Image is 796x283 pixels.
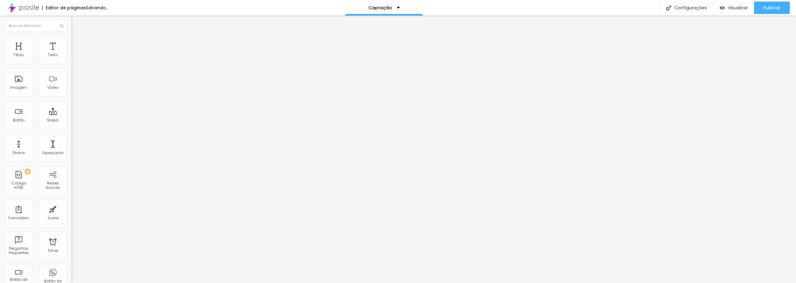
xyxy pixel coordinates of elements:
div: Ícone [48,216,58,220]
div: Título [13,53,24,57]
iframe: Editor [72,16,796,283]
div: Formulário [8,216,29,220]
button: Visualizar [713,2,754,14]
span: Visualizar [728,5,748,10]
div: Texto [48,53,58,57]
img: Icone [60,24,63,28]
button: Publicar [754,2,790,14]
span: Publicar [763,5,780,10]
div: Botão [13,118,25,122]
div: Código HTML [6,181,31,190]
div: Vídeo [47,85,58,90]
div: Salvando... [86,6,109,10]
p: Captação [368,6,392,10]
div: Editor de páginas [42,6,86,10]
div: Redes Sociais [40,181,65,190]
div: Divisor [12,151,25,155]
div: Perguntas frequentes [6,246,31,255]
div: Timer [48,249,58,253]
img: view-1.svg [720,5,725,11]
div: Imagem [10,85,27,90]
input: Buscar elemento [5,20,67,31]
div: Mapa [47,118,58,122]
img: Icone [666,5,671,11]
div: Espaçador [42,151,63,155]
